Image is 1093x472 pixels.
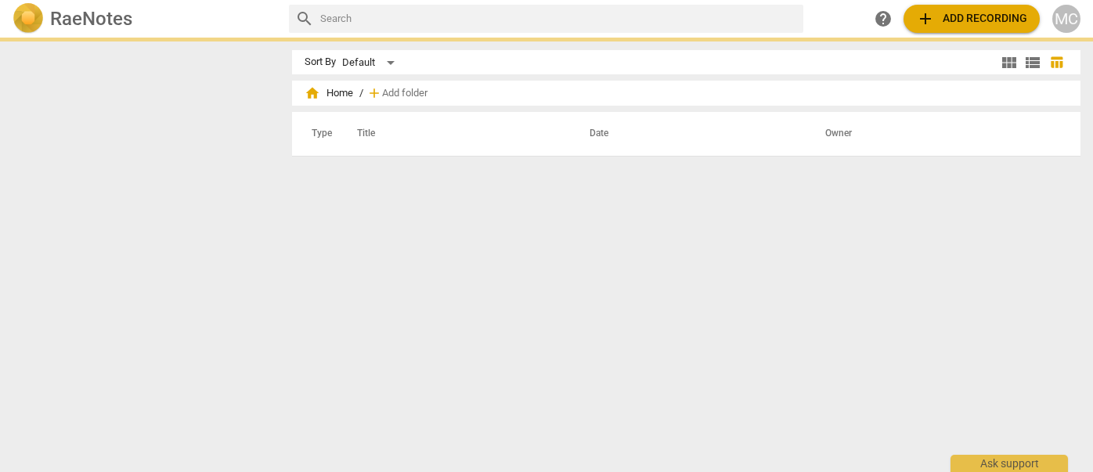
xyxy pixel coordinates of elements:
span: search [295,9,314,28]
th: Type [299,112,338,156]
div: Sort By [305,56,336,68]
h2: RaeNotes [50,8,132,30]
span: help [874,9,893,28]
span: view_list [1023,53,1042,72]
button: MC [1052,5,1080,33]
span: Home [305,85,353,101]
div: Default [342,50,400,75]
button: Tile view [997,51,1021,74]
a: LogoRaeNotes [13,3,276,34]
th: Title [338,112,571,156]
span: / [359,88,363,99]
span: add [916,9,935,28]
span: table_chart [1049,55,1064,70]
input: Search [320,6,797,31]
span: view_module [1000,53,1019,72]
button: Table view [1044,51,1068,74]
span: add [366,85,382,101]
th: Owner [806,112,1064,156]
button: Upload [904,5,1040,33]
div: Ask support [951,455,1068,472]
img: Logo [13,3,44,34]
button: List view [1021,51,1044,74]
a: Help [869,5,897,33]
span: Add recording [916,9,1027,28]
span: Add folder [382,88,427,99]
th: Date [571,112,806,156]
span: home [305,85,320,101]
